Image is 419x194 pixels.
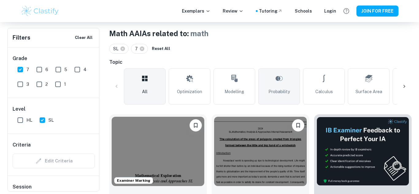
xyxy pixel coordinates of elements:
button: Reset All [150,44,172,53]
span: 4 [83,66,86,73]
button: Please log in to bookmark exemplars [190,119,202,131]
span: 7 [26,66,29,73]
span: All [142,88,148,95]
h6: Topic [109,59,412,66]
span: SL [48,117,54,124]
span: HL [26,117,32,124]
span: Calculus [315,88,333,95]
span: Modelling [225,88,244,95]
h6: Level [13,105,95,113]
a: Login [324,8,336,14]
img: Thumbnail [317,117,409,186]
span: math [190,29,209,38]
span: SL [113,45,121,52]
div: Criteria filters are unavailable when searching by topic [13,154,95,168]
span: Probability [268,88,290,95]
img: Clastify logo [21,5,60,17]
button: Please log in to bookmark exemplars [292,119,304,131]
h6: Filters [13,33,30,42]
span: 2 [45,81,48,88]
span: Examiner Marking [114,178,153,183]
h6: Grade [13,55,95,62]
span: 6 [45,66,48,73]
a: Tutoring [259,8,283,14]
button: Help and Feedback [341,6,352,16]
span: 3 [26,81,29,88]
span: 1 [64,81,66,88]
p: Exemplars [182,8,210,14]
img: Math AA IA example thumbnail: Modelling the Starbucks Logo [112,117,204,186]
div: SL [109,44,129,54]
span: 5 [64,66,67,73]
span: Surface Area [356,88,382,95]
img: Math AA IA example thumbnail: The calculation of the areas of polygons [214,117,307,186]
div: 7 [131,44,148,54]
button: Clear All [73,33,94,42]
h6: Criteria [13,141,31,149]
button: JOIN FOR FREE [356,6,398,17]
p: Review [223,8,244,14]
span: 7 [135,45,140,52]
h1: Math AA IAs related to: [109,28,412,39]
a: Schools [295,8,312,14]
span: Optimization [177,88,202,95]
